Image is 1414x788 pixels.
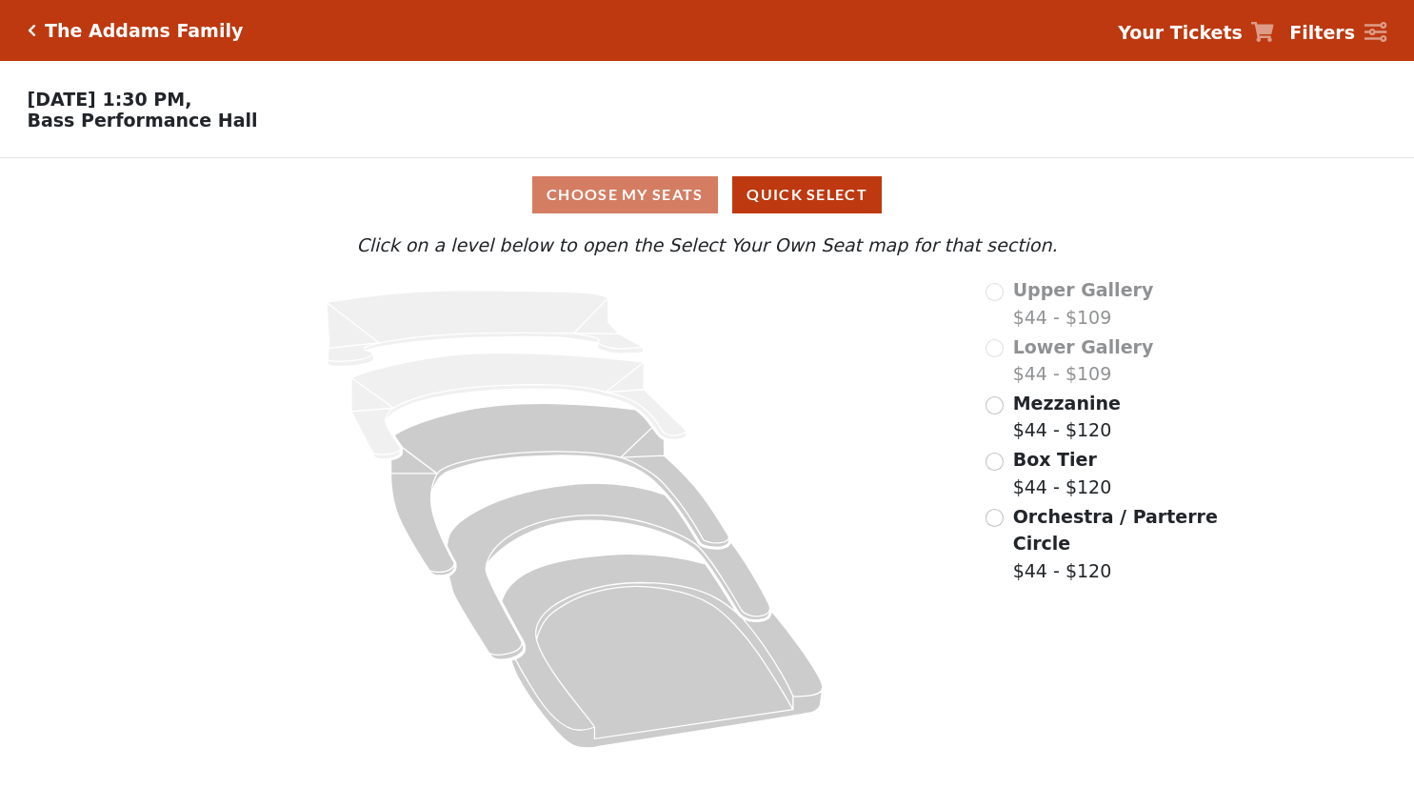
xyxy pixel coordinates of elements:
strong: Filters [1289,22,1355,43]
label: $44 - $120 [1013,503,1221,585]
label: $44 - $120 [1013,390,1121,444]
a: Filters [1289,19,1386,47]
span: Lower Gallery [1013,336,1154,357]
span: Upper Gallery [1013,279,1154,300]
path: Upper Gallery - Seats Available: 0 [327,291,644,367]
label: $44 - $109 [1013,276,1154,331]
button: Quick Select [732,176,882,213]
span: Box Tier [1013,449,1097,470]
span: Mezzanine [1013,393,1121,414]
strong: Your Tickets [1118,22,1243,43]
a: Your Tickets [1118,19,1274,47]
a: Click here to go back to filters [28,24,36,37]
p: Click on a level below to open the Select Your Own Seat map for that section. [190,232,1224,259]
label: $44 - $120 [1013,446,1112,500]
span: Orchestra / Parterre Circle [1013,506,1218,555]
h5: The Addams Family [45,20,243,42]
label: $44 - $109 [1013,333,1154,388]
path: Orchestra / Parterre Circle - Seats Available: 42 [502,555,823,748]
